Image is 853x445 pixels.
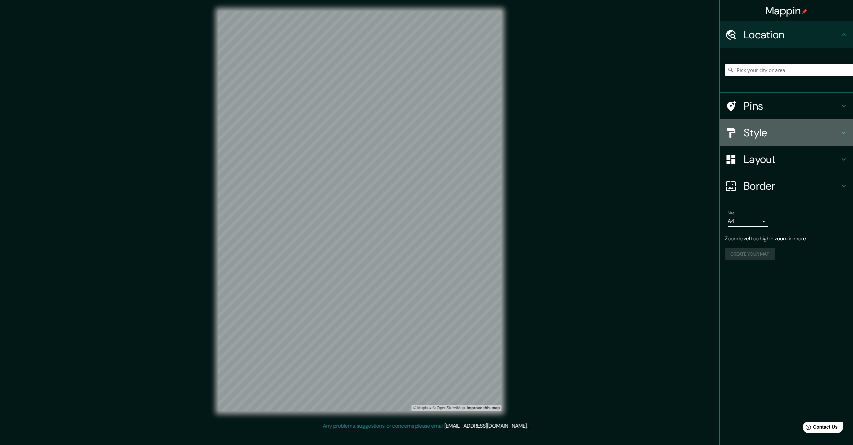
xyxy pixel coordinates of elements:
[720,146,853,173] div: Layout
[444,422,527,429] a: [EMAIL_ADDRESS][DOMAIN_NAME]
[218,11,501,411] canvas: Map
[720,21,853,48] div: Location
[744,28,840,41] h4: Location
[794,419,846,438] iframe: Help widget launcher
[725,235,848,243] p: Zoom level too high - zoom in more
[744,179,840,193] h4: Border
[728,210,735,216] label: Size
[720,93,853,119] div: Pins
[744,99,840,113] h4: Pins
[432,406,465,410] a: OpenStreetMap
[528,422,529,430] div: .
[529,422,530,430] div: .
[720,119,853,146] div: Style
[725,64,853,76] input: Pick your city or area
[467,406,500,410] a: Map feedback
[323,422,528,430] p: Any problems, suggestions, or concerns please email .
[413,406,431,410] a: Mapbox
[744,126,840,139] h4: Style
[744,153,840,166] h4: Layout
[802,9,807,14] img: pin-icon.png
[765,4,808,17] h4: Mappin
[720,173,853,199] div: Border
[728,216,768,227] div: A4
